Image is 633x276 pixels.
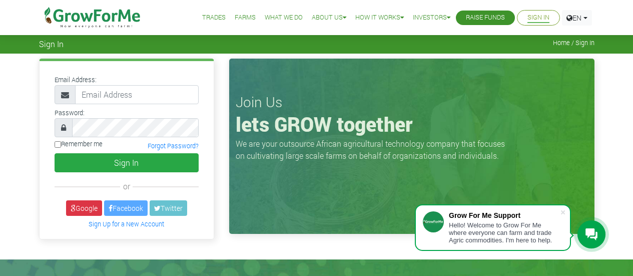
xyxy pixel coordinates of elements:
[202,13,226,23] a: Trades
[39,39,64,49] span: Sign In
[235,13,256,23] a: Farms
[89,220,164,228] a: Sign Up for a New Account
[449,211,560,219] div: Grow For Me Support
[236,138,511,162] p: We are your outsource African agricultural technology company that focuses on cultivating large s...
[55,180,199,192] div: or
[66,200,102,216] a: Google
[75,85,199,104] input: Email Address
[312,13,346,23] a: About Us
[55,153,199,172] button: Sign In
[413,13,450,23] a: Investors
[553,39,594,47] span: Home / Sign In
[562,10,592,26] a: EN
[55,139,103,149] label: Remember me
[466,13,505,23] a: Raise Funds
[355,13,404,23] a: How it Works
[527,13,549,23] a: Sign In
[265,13,303,23] a: What We Do
[236,94,588,111] h3: Join Us
[236,112,588,136] h1: lets GROW together
[148,142,199,150] a: Forgot Password?
[55,141,61,148] input: Remember me
[55,75,97,85] label: Email Address:
[55,108,85,118] label: Password:
[449,221,560,244] div: Hello! Welcome to Grow For Me where everyone can farm and trade Agric commodities. I'm here to help.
